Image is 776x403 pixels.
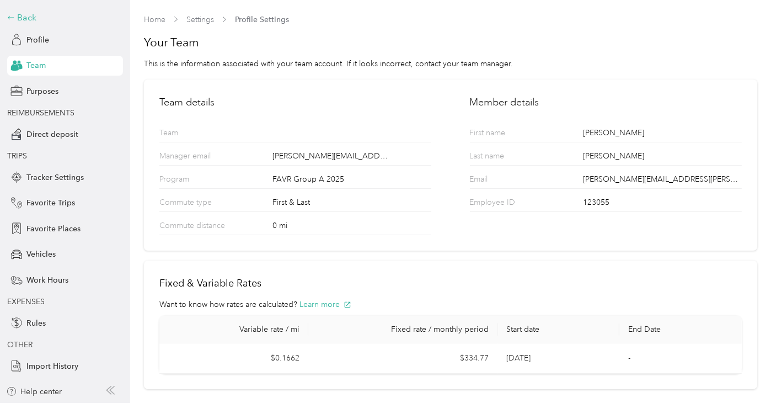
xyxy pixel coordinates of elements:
[470,127,555,142] p: First name
[159,343,308,374] td: $0.1662
[583,127,742,142] div: [PERSON_NAME]
[583,173,742,188] div: [PERSON_NAME][EMAIL_ADDRESS][PERSON_NAME][DOMAIN_NAME]
[470,150,555,165] p: Last name
[272,220,431,235] div: 0 mi
[583,197,742,211] div: 123055
[26,274,68,286] span: Work Hours
[299,299,351,310] button: Learn more
[7,151,27,161] span: TRIPS
[470,173,555,188] p: Email
[308,343,498,374] td: $334.77
[7,340,33,349] span: OTHER
[159,276,742,291] h2: Fixed & Variable Rates
[235,14,289,25] span: Profile Settings
[159,299,742,310] div: Want to know how rates are calculated?
[619,316,741,343] th: End Date
[26,197,75,209] span: Favorite Trips
[26,360,78,372] span: Import History
[186,15,214,24] a: Settings
[159,197,244,211] p: Commute type
[26,129,78,140] span: Direct deposit
[26,60,46,71] span: Team
[26,317,46,329] span: Rules
[7,108,74,118] span: REIMBURSEMENTS
[272,197,431,211] div: First & Last
[272,150,392,162] span: [PERSON_NAME][EMAIL_ADDRESS][PERSON_NAME][DOMAIN_NAME]
[498,316,620,343] th: Start date
[498,343,620,374] td: [DATE]
[159,316,308,343] th: Variable rate / mi
[583,150,742,165] div: [PERSON_NAME]
[144,35,757,50] h1: Your Team
[159,150,244,165] p: Manager email
[26,223,81,235] span: Favorite Places
[619,343,741,374] td: -
[144,58,757,70] div: This is the information associated with your team account. If it looks incorrect, contact your te...
[159,127,244,142] p: Team
[6,386,62,397] button: Help center
[26,34,49,46] span: Profile
[308,316,498,343] th: Fixed rate / monthly period
[159,95,431,110] h2: Team details
[144,15,165,24] a: Home
[7,297,45,306] span: EXPENSES
[26,86,58,97] span: Purposes
[7,11,117,24] div: Back
[714,341,776,403] iframe: Everlance-gr Chat Button Frame
[272,173,431,188] div: FAVR Group A 2025
[159,220,244,235] p: Commute distance
[26,248,56,260] span: Vehicles
[159,173,244,188] p: Program
[26,172,84,183] span: Tracker Settings
[470,197,555,211] p: Employee ID
[470,95,742,110] h2: Member details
